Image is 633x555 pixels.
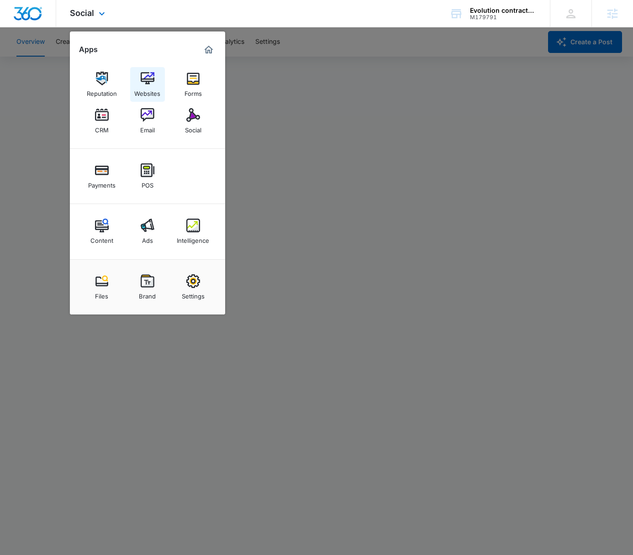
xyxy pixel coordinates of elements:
a: Forms [176,67,211,102]
h2: Apps [79,45,98,54]
div: Intelligence [177,232,209,244]
div: Websites [134,85,160,97]
a: Settings [176,270,211,304]
a: CRM [84,104,119,138]
a: Email [130,104,165,138]
span: Social [70,8,94,18]
div: Email [140,122,155,134]
img: website_grey.svg [15,24,22,31]
a: Intelligence [176,214,211,249]
img: logo_orange.svg [15,15,22,22]
div: CRM [95,122,109,134]
div: Brand [139,288,156,300]
a: Social [176,104,211,138]
div: Domain Overview [35,54,82,60]
div: Domain: [DOMAIN_NAME] [24,24,100,31]
a: Reputation [84,67,119,102]
div: Ads [142,232,153,244]
div: account id [470,14,537,21]
div: Files [95,288,108,300]
div: Reputation [87,85,117,97]
div: account name [470,7,537,14]
img: tab_domain_overview_orange.svg [25,53,32,60]
div: Forms [185,85,202,97]
div: Keywords by Traffic [101,54,154,60]
div: v 4.0.25 [26,15,45,22]
a: POS [130,159,165,194]
a: Ads [130,214,165,249]
div: Social [185,122,201,134]
a: Websites [130,67,165,102]
div: POS [142,177,153,189]
a: Marketing 360® Dashboard [201,42,216,57]
div: Settings [182,288,205,300]
img: tab_keywords_by_traffic_grey.svg [91,53,98,60]
a: Files [84,270,119,304]
a: Payments [84,159,119,194]
a: Content [84,214,119,249]
div: Payments [88,177,116,189]
div: Content [90,232,113,244]
a: Brand [130,270,165,304]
